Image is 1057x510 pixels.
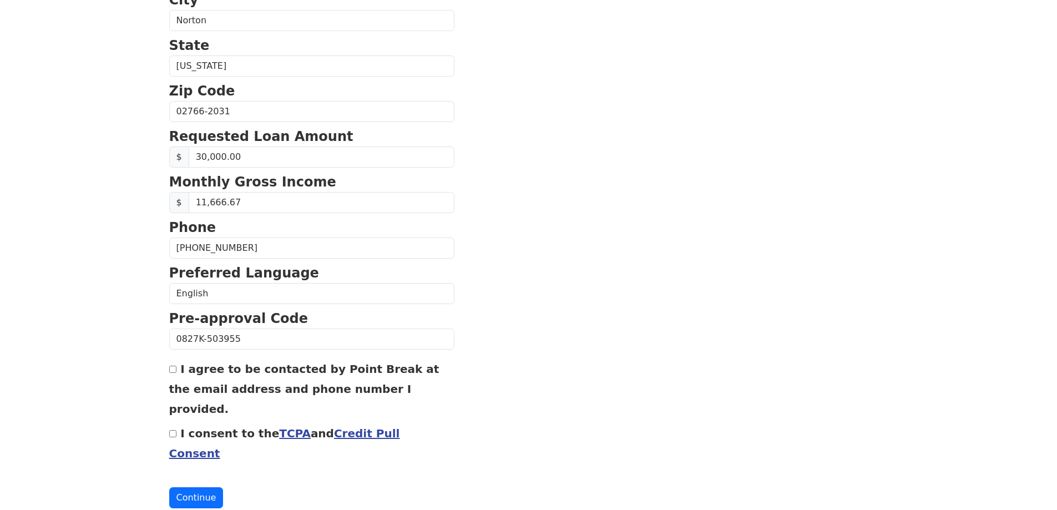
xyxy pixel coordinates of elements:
[169,147,189,168] span: $
[169,265,319,281] strong: Preferred Language
[169,311,308,326] strong: Pre-approval Code
[169,238,454,259] input: Phone
[169,172,454,192] p: Monthly Gross Income
[169,362,439,416] label: I agree to be contacted by Point Break at the email address and phone number I provided.
[279,427,311,440] a: TCPA
[169,38,210,53] strong: State
[169,10,454,31] input: City
[169,192,189,213] span: $
[169,83,235,99] strong: Zip Code
[189,147,454,168] input: Requested Loan Amount
[169,487,224,508] button: Continue
[169,101,454,122] input: Zip Code
[169,129,353,144] strong: Requested Loan Amount
[169,427,400,460] label: I consent to the and
[169,329,454,350] input: Pre-approval Code
[189,192,454,213] input: Monthly Gross Income
[169,220,216,235] strong: Phone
